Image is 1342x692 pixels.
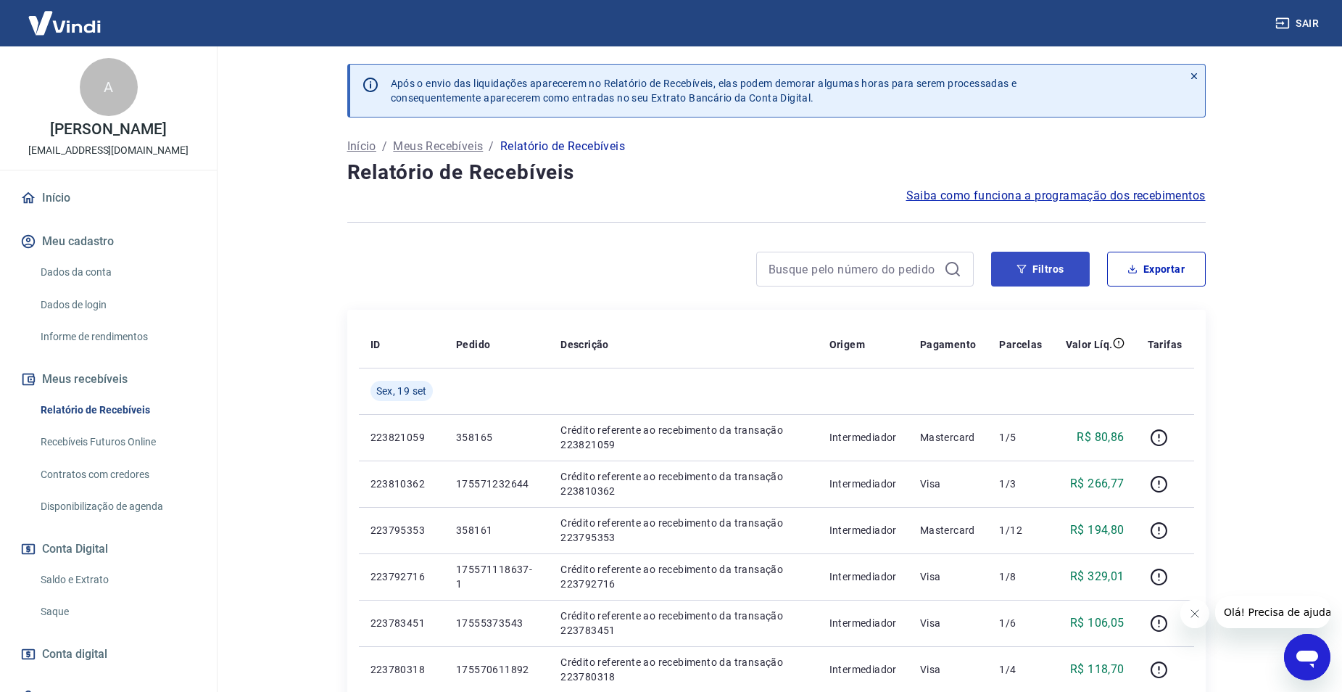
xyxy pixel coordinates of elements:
[920,569,977,584] p: Visa
[370,616,433,630] p: 223783451
[500,138,625,155] p: Relatório de Recebíveis
[999,430,1042,445] p: 1/5
[35,565,199,595] a: Saldo e Extrato
[50,122,166,137] p: [PERSON_NAME]
[1070,661,1124,678] p: R$ 118,70
[9,10,122,22] span: Olá! Precisa de ajuda?
[1070,568,1124,585] p: R$ 329,01
[35,395,199,425] a: Relatório de Recebíveis
[1066,337,1113,352] p: Valor Líq.
[456,337,490,352] p: Pedido
[489,138,494,155] p: /
[991,252,1090,287] button: Filtros
[560,562,805,591] p: Crédito referente ao recebimento da transação 223792716
[829,662,897,677] p: Intermediador
[17,363,199,395] button: Meus recebíveis
[769,258,938,280] input: Busque pelo número do pedido
[829,523,897,537] p: Intermediador
[17,1,112,45] img: Vindi
[35,492,199,522] a: Disponibilização de agenda
[920,337,977,352] p: Pagamento
[1215,596,1330,628] iframe: Mensagem da empresa
[42,644,107,664] span: Conta digital
[1284,634,1330,680] iframe: Botão para abrir a janela de mensagens
[829,569,897,584] p: Intermediador
[370,662,433,677] p: 223780318
[370,477,433,491] p: 223810362
[370,523,433,537] p: 223795353
[906,187,1206,205] a: Saiba como funciona a programação dos recebimentos
[829,616,897,630] p: Intermediador
[1070,522,1124,539] p: R$ 194,80
[17,533,199,565] button: Conta Digital
[17,638,199,670] a: Conta digital
[829,430,897,445] p: Intermediador
[560,516,805,545] p: Crédito referente ao recebimento da transação 223795353
[1077,429,1124,446] p: R$ 80,86
[1272,10,1325,37] button: Sair
[456,430,537,445] p: 358165
[35,290,199,320] a: Dados de login
[829,337,865,352] p: Origem
[28,143,189,158] p: [EMAIL_ADDRESS][DOMAIN_NAME]
[560,469,805,498] p: Crédito referente ao recebimento da transação 223810362
[456,477,537,491] p: 175571232644
[829,477,897,491] p: Intermediador
[920,616,977,630] p: Visa
[370,430,433,445] p: 223821059
[920,523,977,537] p: Mastercard
[560,337,609,352] p: Descrição
[1180,599,1209,628] iframe: Fechar mensagem
[347,138,376,155] a: Início
[999,523,1042,537] p: 1/12
[382,138,387,155] p: /
[17,226,199,258] button: Meu cadastro
[35,460,199,490] a: Contratos com credores
[920,477,977,491] p: Visa
[1107,252,1206,287] button: Exportar
[35,322,199,352] a: Informe de rendimentos
[999,569,1042,584] p: 1/8
[393,138,483,155] a: Meus Recebíveis
[999,616,1042,630] p: 1/6
[560,423,805,452] p: Crédito referente ao recebimento da transação 223821059
[347,158,1206,187] h4: Relatório de Recebíveis
[456,523,537,537] p: 358161
[456,562,537,591] p: 175571118637-1
[1070,475,1124,493] p: R$ 266,77
[1148,337,1182,352] p: Tarifas
[999,337,1042,352] p: Parcelas
[35,258,199,287] a: Dados da conta
[560,655,805,684] p: Crédito referente ao recebimento da transação 223780318
[920,662,977,677] p: Visa
[17,182,199,214] a: Início
[1070,614,1124,632] p: R$ 106,05
[999,662,1042,677] p: 1/4
[456,662,537,677] p: 175570611892
[391,76,1017,105] p: Após o envio das liquidações aparecerem no Relatório de Recebíveis, elas podem demorar algumas ho...
[370,569,433,584] p: 223792716
[920,430,977,445] p: Mastercard
[560,609,805,638] p: Crédito referente ao recebimento da transação 223783451
[80,58,138,116] div: A
[35,427,199,457] a: Recebíveis Futuros Online
[376,384,427,398] span: Sex, 19 set
[35,597,199,627] a: Saque
[370,337,381,352] p: ID
[456,616,537,630] p: 17555373543
[999,477,1042,491] p: 1/3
